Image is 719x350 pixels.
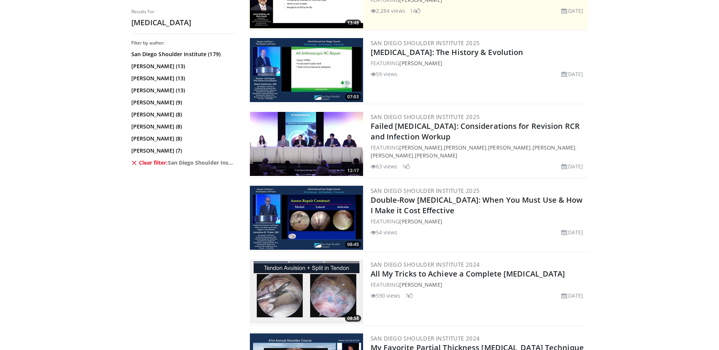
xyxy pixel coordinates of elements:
[371,195,583,216] a: Double-Row [MEDICAL_DATA]: When You Must Use & How I Make it Cost Effective
[371,269,565,279] a: All My Tricks to Achieve a Complete [MEDICAL_DATA]
[250,112,363,176] img: eb759c8a-7661-44b3-abd6-85c0ecf2527b.300x170_q85_crop-smart_upscale.jpg
[533,144,575,151] a: [PERSON_NAME]
[131,9,237,15] p: Results for:
[371,261,480,268] a: San Diego Shoulder Institute 2024
[561,162,584,170] li: [DATE]
[444,144,487,151] a: [PERSON_NAME]
[131,135,235,142] a: [PERSON_NAME] (8)
[371,162,398,170] li: 63 views
[345,167,361,174] span: 12:17
[345,241,361,248] span: 08:45
[168,159,235,167] span: San Diego Shoulder Institute
[131,123,235,130] a: [PERSON_NAME] (8)
[131,159,235,167] a: Clear filter:San Diego Shoulder Institute
[371,292,401,300] li: 590 views
[371,217,587,225] div: FEATURING
[131,63,235,70] a: [PERSON_NAME] (13)
[371,152,413,159] a: [PERSON_NAME]
[371,335,480,342] a: San Diego Shoulder Institute 2024
[250,260,363,324] a: 08:58
[405,292,413,300] li: 7
[371,59,587,67] div: FEATURING
[399,281,442,288] a: [PERSON_NAME]
[131,147,235,154] a: [PERSON_NAME] (7)
[345,20,361,26] span: 13:48
[371,113,480,121] a: San Diego Shoulder Institute 2025
[131,99,235,106] a: [PERSON_NAME] (9)
[250,260,363,324] img: acb3fe26-4952-4fb6-808c-a29fdd6fb06f.300x170_q85_crop-smart_upscale.jpg
[399,60,442,67] a: [PERSON_NAME]
[399,218,442,225] a: [PERSON_NAME]
[561,70,584,78] li: [DATE]
[371,70,398,78] li: 59 views
[488,144,531,151] a: [PERSON_NAME]
[250,38,363,102] img: 95ae5b90-87ea-4dfc-a08c-dee1f937f7b8.300x170_q85_crop-smart_upscale.jpg
[131,75,235,82] a: [PERSON_NAME] (13)
[131,87,235,94] a: [PERSON_NAME] (13)
[561,7,584,15] li: [DATE]
[402,162,410,170] li: 1
[345,93,361,100] span: 07:03
[250,186,363,250] a: 08:45
[131,18,237,28] h2: [MEDICAL_DATA]
[371,47,523,57] a: [MEDICAL_DATA]: The History & Evolution
[561,228,584,236] li: [DATE]
[399,144,442,151] a: [PERSON_NAME]
[250,38,363,102] a: 07:03
[131,40,237,46] h3: Filter by author:
[250,186,363,250] img: 3c9ed893-cf09-46db-a401-0c82f28ee7dc.300x170_q85_crop-smart_upscale.jpg
[410,7,420,15] li: 14
[371,281,587,289] div: FEATURING
[131,111,235,118] a: [PERSON_NAME] (8)
[371,187,480,194] a: San Diego Shoulder Institute 2025
[415,152,457,159] a: [PERSON_NAME]
[371,7,405,15] li: 2,284 views
[371,144,587,159] div: FEATURING , , , , ,
[371,39,480,47] a: San Diego Shoulder Institute 2025
[250,112,363,176] a: 12:17
[131,50,235,58] a: San Diego Shoulder Institute (179)
[371,121,580,142] a: Failed [MEDICAL_DATA]: Considerations for Revision RCR and Infection Workup
[561,292,584,300] li: [DATE]
[371,228,398,236] li: 54 views
[345,315,361,322] span: 08:58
